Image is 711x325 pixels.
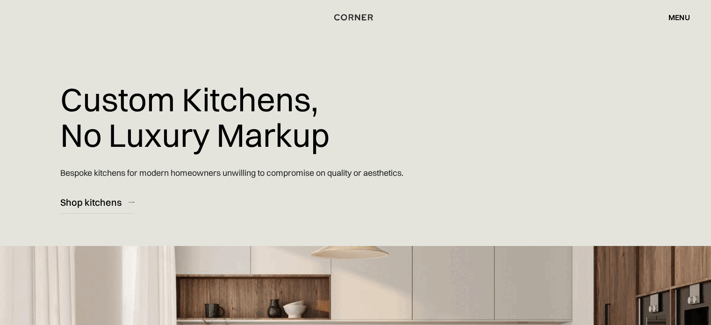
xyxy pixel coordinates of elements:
p: Bespoke kitchens for modern homeowners unwilling to compromise on quality or aesthetics. [60,159,403,186]
div: Shop kitchens [60,196,122,209]
h1: Custom Kitchens, No Luxury Markup [60,75,330,159]
div: menu [668,14,690,21]
a: home [331,11,380,23]
a: Shop kitchens [60,191,134,214]
div: menu [659,9,690,25]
